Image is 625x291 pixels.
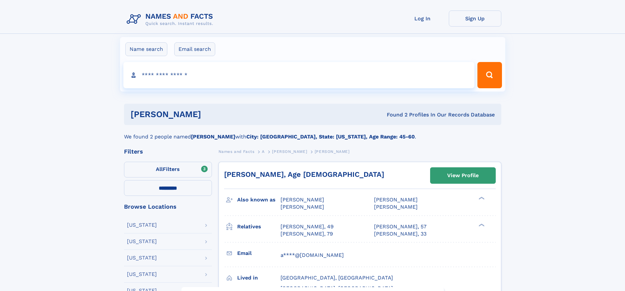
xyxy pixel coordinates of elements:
[272,149,307,154] span: [PERSON_NAME]
[281,275,393,281] span: [GEOGRAPHIC_DATA], [GEOGRAPHIC_DATA]
[281,230,333,238] a: [PERSON_NAME], 79
[123,62,475,88] input: search input
[124,204,212,210] div: Browse Locations
[262,147,265,156] a: A
[396,10,449,27] a: Log In
[272,147,307,156] a: [PERSON_NAME]
[127,272,157,277] div: [US_STATE]
[294,111,495,118] div: Found 2 Profiles In Our Records Database
[127,255,157,260] div: [US_STATE]
[237,248,281,259] h3: Email
[127,239,157,244] div: [US_STATE]
[191,134,235,140] b: [PERSON_NAME]
[246,134,415,140] b: City: [GEOGRAPHIC_DATA], State: [US_STATE], Age Range: 45-60
[447,168,479,183] div: View Profile
[477,223,485,227] div: ❯
[281,197,324,203] span: [PERSON_NAME]
[124,10,219,28] img: Logo Names and Facts
[127,222,157,228] div: [US_STATE]
[125,42,167,56] label: Name search
[174,42,215,56] label: Email search
[237,194,281,205] h3: Also known as
[281,223,334,230] a: [PERSON_NAME], 49
[131,110,294,118] h1: [PERSON_NAME]
[374,204,418,210] span: [PERSON_NAME]
[262,149,265,154] span: A
[237,272,281,283] h3: Lived in
[219,147,255,156] a: Names and Facts
[315,149,350,154] span: [PERSON_NAME]
[124,162,212,177] label: Filters
[477,196,485,200] div: ❯
[124,125,501,141] div: We found 2 people named with .
[237,221,281,232] h3: Relatives
[374,197,418,203] span: [PERSON_NAME]
[281,204,324,210] span: [PERSON_NAME]
[124,149,212,155] div: Filters
[477,62,502,88] button: Search Button
[430,168,495,183] a: View Profile
[374,223,427,230] a: [PERSON_NAME], 57
[449,10,501,27] a: Sign Up
[374,230,427,238] a: [PERSON_NAME], 33
[224,170,384,178] a: [PERSON_NAME], Age [DEMOGRAPHIC_DATA]
[156,166,163,172] span: All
